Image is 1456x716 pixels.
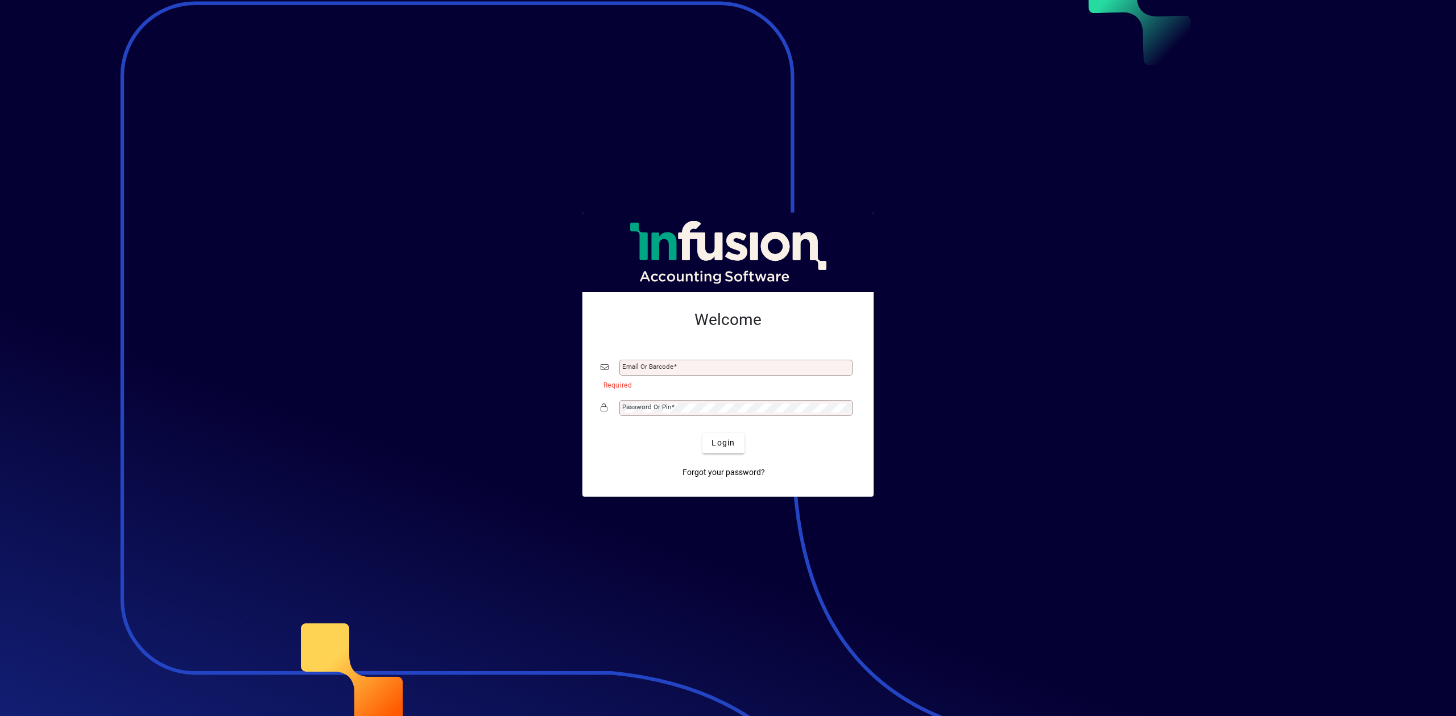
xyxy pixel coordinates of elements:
[712,437,735,449] span: Login
[702,433,744,453] button: Login
[622,403,671,411] mat-label: Password or Pin
[603,378,846,390] mat-error: Required
[601,310,855,330] h2: Welcome
[678,463,770,483] a: Forgot your password?
[682,467,765,478] span: Forgot your password?
[622,363,673,371] mat-label: Email or Barcode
